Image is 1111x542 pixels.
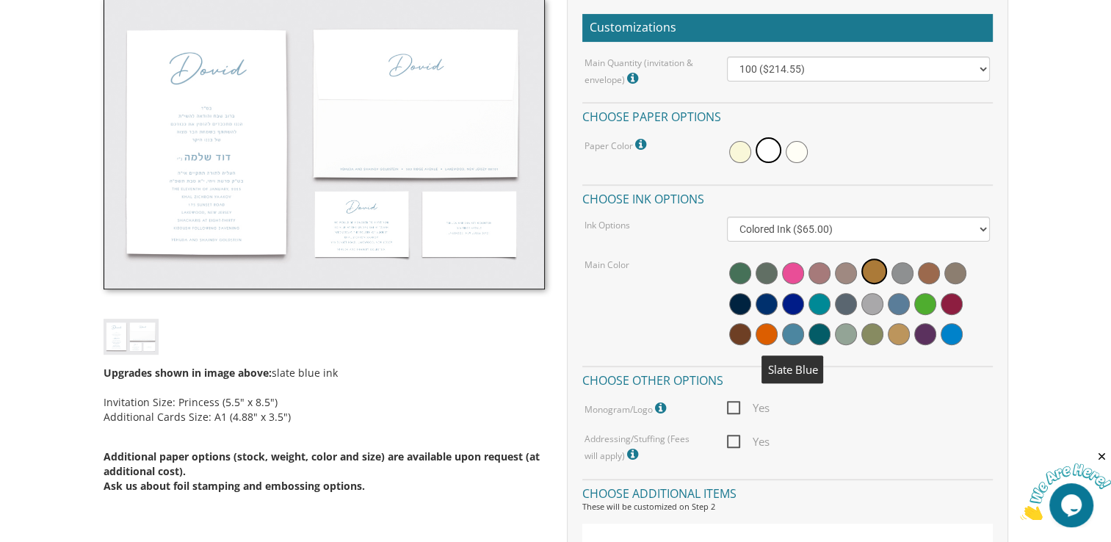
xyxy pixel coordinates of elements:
[582,501,993,513] div: These will be customized on Step 2
[585,399,670,418] label: Monogram/Logo
[585,135,650,154] label: Paper Color
[104,479,365,493] span: Ask us about foil stamping and embossing options.
[727,399,770,417] span: Yes
[582,366,993,391] h4: Choose other options
[582,102,993,128] h4: Choose paper options
[727,433,770,451] span: Yes
[104,319,159,355] img: bminv-thumb-1.jpg
[582,479,993,505] h4: Choose additional items
[104,449,540,478] span: Additional paper options (stock, weight, color and size) are available upon request (at additiona...
[104,355,545,518] div: slate blue ink Invitation Size: Princess (5.5" x 8.5") Additional Cards Size: A1 (4.88" x 3.5")
[582,14,993,42] h2: Customizations
[104,366,272,380] span: Upgrades shown in image above:
[585,219,630,231] label: Ink Options
[585,259,629,271] label: Main Color
[585,57,705,88] label: Main Quantity (invitation & envelope)
[582,184,993,210] h4: Choose ink options
[1020,450,1111,520] iframe: chat widget
[585,433,705,464] label: Addressing/Stuffing (Fees will apply)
